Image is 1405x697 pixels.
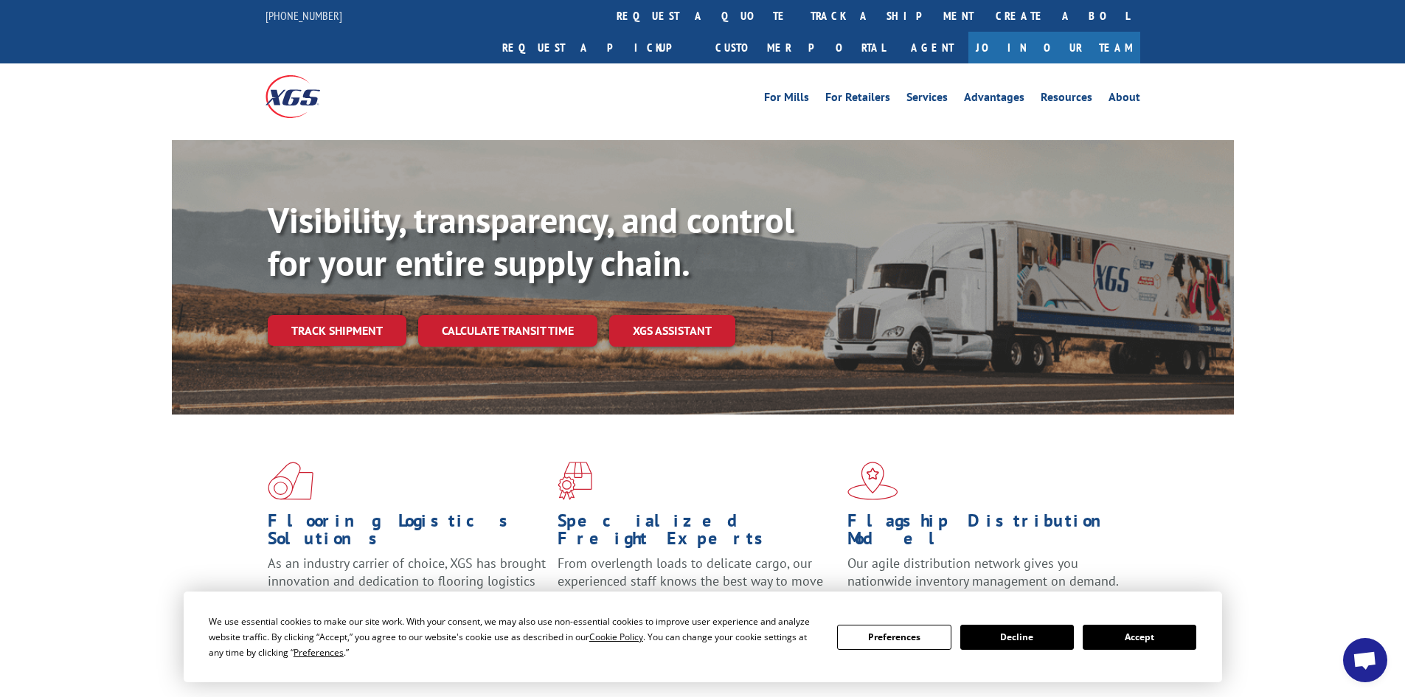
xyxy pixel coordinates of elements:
[704,32,896,63] a: Customer Portal
[960,625,1074,650] button: Decline
[1343,638,1387,682] div: Open chat
[418,315,597,347] a: Calculate transit time
[1083,625,1196,650] button: Accept
[847,462,898,500] img: xgs-icon-flagship-distribution-model-red
[558,512,836,555] h1: Specialized Freight Experts
[491,32,704,63] a: Request a pickup
[968,32,1140,63] a: Join Our Team
[558,462,592,500] img: xgs-icon-focused-on-flooring-red
[964,91,1024,108] a: Advantages
[268,512,547,555] h1: Flooring Logistics Solutions
[1041,91,1092,108] a: Resources
[558,555,836,620] p: From overlength loads to delicate cargo, our experienced staff knows the best way to move your fr...
[266,8,342,23] a: [PHONE_NUMBER]
[294,646,344,659] span: Preferences
[847,555,1119,589] span: Our agile distribution network gives you nationwide inventory management on demand.
[906,91,948,108] a: Services
[825,91,890,108] a: For Retailers
[837,625,951,650] button: Preferences
[268,555,546,607] span: As an industry carrier of choice, XGS has brought innovation and dedication to flooring logistics...
[268,315,406,346] a: Track shipment
[1109,91,1140,108] a: About
[589,631,643,643] span: Cookie Policy
[184,592,1222,682] div: Cookie Consent Prompt
[268,197,794,285] b: Visibility, transparency, and control for your entire supply chain.
[209,614,819,660] div: We use essential cookies to make our site work. With your consent, we may also use non-essential ...
[268,462,313,500] img: xgs-icon-total-supply-chain-intelligence-red
[764,91,809,108] a: For Mills
[896,32,968,63] a: Agent
[609,315,735,347] a: XGS ASSISTANT
[847,512,1126,555] h1: Flagship Distribution Model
